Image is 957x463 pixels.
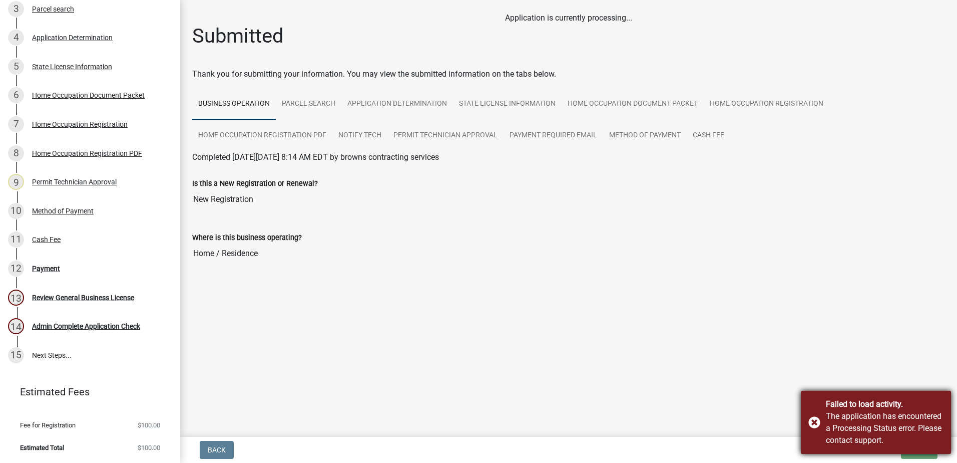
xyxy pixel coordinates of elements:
[8,318,24,334] div: 14
[32,34,113,41] div: Application Determination
[704,88,829,120] a: Home Occupation Registration
[8,87,24,103] div: 6
[32,92,145,99] div: Home Occupation Document Packet
[8,30,24,46] div: 4
[32,150,142,157] div: Home Occupation Registration PDF
[32,63,112,70] div: State License Information
[192,12,945,24] div: Application is currently processing...
[32,323,140,330] div: Admin Complete Application Check
[32,178,117,185] div: Permit Technician Approval
[200,441,234,459] button: Back
[138,444,160,451] span: $100.00
[192,68,945,80] div: Thank you for submitting your information. You may view the submitted information on the tabs below.
[8,1,24,17] div: 3
[192,180,318,187] label: Is this a New Registration or Renewal?
[504,120,603,152] a: Payment Required Email
[192,24,284,48] h1: Submitted
[8,59,24,75] div: 5
[8,261,24,277] div: 12
[208,446,226,454] span: Back
[32,207,94,214] div: Method of Payment
[8,116,24,132] div: 7
[276,88,341,120] a: Parcel search
[387,120,504,152] a: Permit Technician Approval
[192,88,276,120] a: Business Operation
[8,232,24,248] div: 11
[453,88,562,120] a: State License Information
[8,290,24,306] div: 13
[32,236,61,243] div: Cash Fee
[687,120,730,152] a: Cash Fee
[562,88,704,120] a: Home Occupation Document Packet
[8,145,24,161] div: 8
[8,174,24,190] div: 9
[603,120,687,152] a: Method of Payment
[8,347,24,363] div: 15
[20,422,76,428] span: Fee for Registration
[826,410,943,446] div: The application has encountered a Processing Status error. Please contact support.
[192,120,332,152] a: Home Occupation Registration PDF
[8,203,24,219] div: 10
[8,382,164,402] a: Estimated Fees
[341,88,453,120] a: Application Determination
[826,398,943,410] div: Failed to load activity.
[192,152,439,162] span: Completed [DATE][DATE] 8:14 AM EDT by browns contracting services
[32,6,74,13] div: Parcel search
[32,121,128,128] div: Home Occupation Registration
[20,444,64,451] span: Estimated Total
[32,294,134,301] div: Review General Business License
[192,235,302,242] label: Where is this business operating?
[332,120,387,152] a: Notify Tech
[138,422,160,428] span: $100.00
[32,265,60,272] div: Payment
